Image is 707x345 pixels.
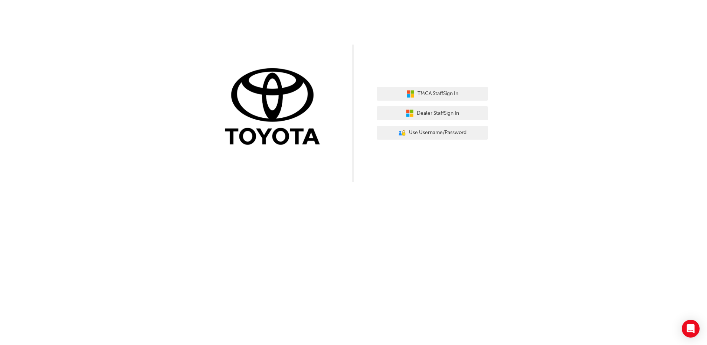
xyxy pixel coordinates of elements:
img: Trak [219,66,331,149]
span: Dealer Staff Sign In [417,109,459,118]
button: TMCA StaffSign In [377,87,488,101]
button: Use Username/Password [377,126,488,140]
div: Open Intercom Messenger [682,320,700,338]
span: TMCA Staff Sign In [418,89,458,98]
span: Use Username/Password [409,128,467,137]
button: Dealer StaffSign In [377,106,488,120]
